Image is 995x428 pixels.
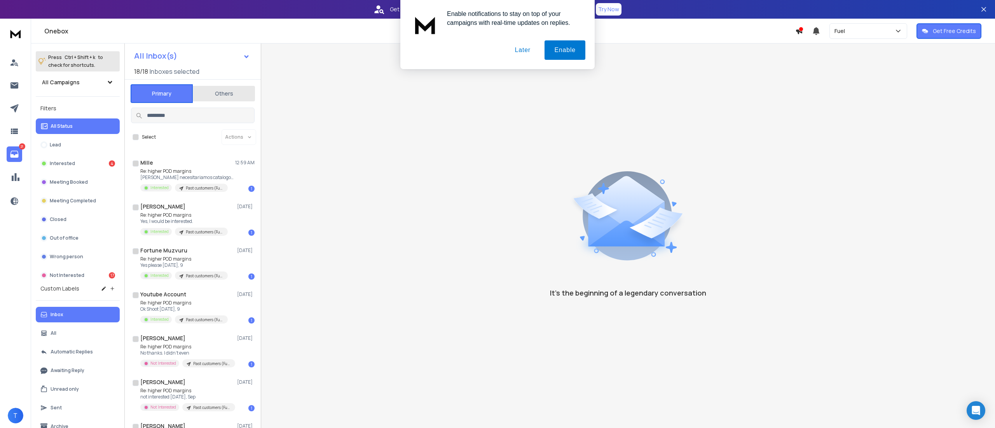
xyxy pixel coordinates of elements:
[248,361,255,367] div: 1
[51,349,93,355] p: Automatic Replies
[140,212,228,218] p: Re: higher POD margins
[50,179,88,185] p: Meeting Booked
[36,212,120,227] button: Closed
[967,401,985,420] div: Open Intercom Messenger
[51,311,63,318] p: Inbox
[51,330,56,336] p: All
[36,103,120,114] h3: Filters
[36,156,120,171] button: Interested4
[140,394,234,400] p: not interested [DATE], Sep
[193,361,230,367] p: Past customers (Fuel)
[142,134,156,140] label: Select
[235,160,255,166] p: 12:59 AM
[51,367,84,374] p: Awaiting Reply
[19,143,25,150] p: 21
[150,185,169,191] p: Interested
[50,216,66,223] p: Closed
[140,344,234,350] p: Re: higher POD margins
[140,159,153,167] h1: Mille
[131,84,193,103] button: Primary
[36,230,120,246] button: Out of office
[140,300,228,306] p: Re: higher POD margins
[237,204,255,210] p: [DATE]
[140,262,228,268] p: Yes please [DATE], 9
[36,381,120,397] button: Unread only
[150,229,169,235] p: Interested
[51,405,62,411] p: Sent
[40,285,79,292] h3: Custom Labels
[51,123,73,129] p: All Status
[140,174,234,181] p: [PERSON_NAME] necesitariamos catalogo, calidades
[441,9,585,27] div: Enable notifications to stay on top of your campaigns with real-time updates on replies.
[36,307,120,322] button: Inbox
[193,85,255,102] button: Others
[36,268,120,283] button: Not Interested17
[140,168,234,174] p: Re: higher POD margins
[248,317,255,324] div: 1
[36,400,120,416] button: Sent
[50,235,79,241] p: Out of office
[36,75,120,90] button: All Campaigns
[186,185,223,191] p: Past customers (Fuel)
[140,203,185,211] h1: [PERSON_NAME]
[505,40,540,60] button: Later
[237,335,255,341] p: [DATE]
[51,386,79,392] p: Unread only
[248,230,255,236] div: 1
[36,363,120,378] button: Awaiting Reply
[150,273,169,278] p: Interested
[248,186,255,192] div: 1
[140,378,185,386] h1: [PERSON_NAME]
[248,405,255,411] div: 1
[109,272,115,278] div: 17
[550,287,706,298] p: It’s the beginning of a legendary conversation
[140,218,228,224] p: Yes, I would be interested.
[50,142,61,148] p: Lead
[410,9,441,40] img: notification icon
[50,160,75,167] p: Interested
[42,78,80,86] h1: All Campaigns
[150,404,176,410] p: Not Interested
[36,325,120,341] button: All
[237,291,255,298] p: [DATE]
[140,334,185,342] h1: [PERSON_NAME]
[193,405,230,411] p: Past customers (Fuel)
[109,160,115,167] div: 4
[36,118,120,134] button: All Status
[140,256,228,262] p: Re: higher POD margins
[545,40,585,60] button: Enable
[237,379,255,385] p: [DATE]
[186,229,223,235] p: Past customers (Fuel)
[140,291,186,298] h1: Youtube Account
[50,254,83,260] p: Wrong person
[36,174,120,190] button: Meeting Booked
[140,306,228,312] p: Ok Shoot [DATE], 9
[150,67,199,76] h3: Inboxes selected
[36,249,120,264] button: Wrong person
[36,344,120,360] button: Automatic Replies
[186,317,223,323] p: Past customers (Fuel)
[140,388,234,394] p: Re: higher POD margins
[50,198,96,204] p: Meeting Completed
[36,193,120,209] button: Meeting Completed
[237,247,255,254] p: [DATE]
[134,67,148,76] span: 18 / 18
[140,247,187,254] h1: Fortune Muzvuru
[248,273,255,280] div: 1
[186,273,223,279] p: Past customers (Fuel)
[150,317,169,322] p: Interested
[50,272,84,278] p: Not Interested
[150,360,176,366] p: Not Interested
[36,137,120,153] button: Lead
[8,408,23,423] button: T
[140,350,234,356] p: No thanks. I didn’t even
[7,146,22,162] a: 21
